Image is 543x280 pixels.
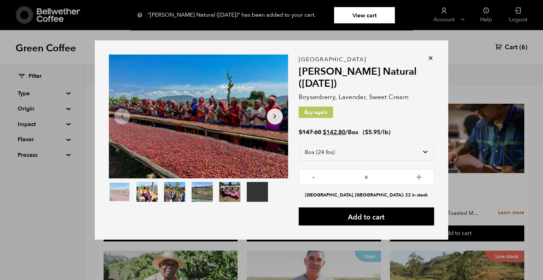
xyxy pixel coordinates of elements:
button: Add to cart [299,207,434,225]
span: $ [323,128,326,136]
button: - [309,173,318,180]
h2: [PERSON_NAME] Natural ([DATE]) [299,66,434,90]
span: Box [348,128,358,136]
span: /lb [380,128,389,136]
span: $ [365,128,368,136]
video: Your browser does not support the video tag. [247,182,268,202]
p: Buy again [299,107,333,118]
span: / [345,128,348,136]
bdi: 142.80 [323,128,345,136]
button: + [415,173,424,180]
span: ( ) [363,128,391,136]
p: Boysenberry, Lavender, Sweet Cream [299,92,434,102]
bdi: 5.95 [365,128,380,136]
li: [GEOGRAPHIC_DATA], [GEOGRAPHIC_DATA]: 22 in stock [299,192,434,199]
span: $ [299,128,302,136]
bdi: 147.60 [299,128,321,136]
